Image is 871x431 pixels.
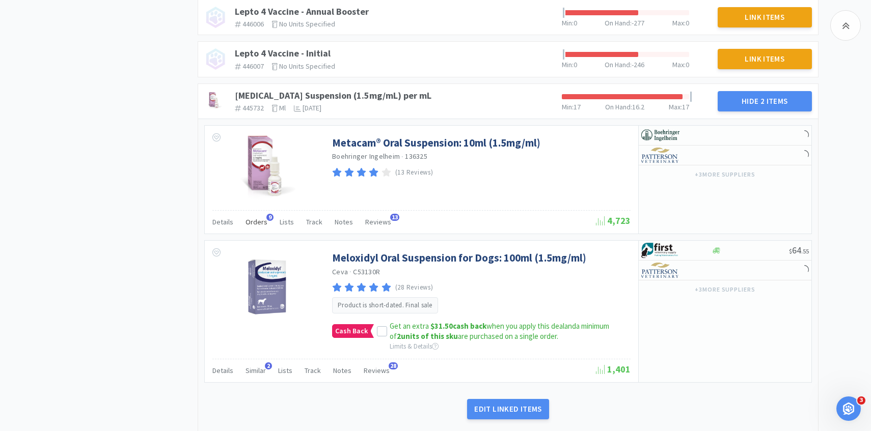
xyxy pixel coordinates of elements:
[242,62,264,71] span: 446007
[789,244,809,256] span: 64
[401,152,403,161] span: ·
[390,321,609,341] span: and a minimum of are purchased on a single order.
[204,92,227,110] img: af61f2090c574304892aa7421fff97d9_286510.png
[605,60,632,69] span: On Hand :
[641,263,679,278] img: f5e969b455434c6296c6d81ef179fa71_3.png
[230,136,313,202] img: d904b552f7cc45f089e741c5e428a2a6_355562.png
[235,6,369,17] a: Lepto 4 Vaccine - Annual Booster
[365,217,391,226] span: Reviews
[686,18,689,27] span: 0
[641,128,679,143] img: 730db3968b864e76bcafd0174db25112_22.png
[338,301,432,310] p: Product is short-dated. Final sale
[605,102,632,111] span: On Hand :
[574,60,577,69] span: 0
[836,396,861,421] iframe: Intercom live chat
[204,6,227,28] img: no_image.png
[242,19,264,28] span: 446006
[760,96,788,106] span: 2 Items
[333,325,370,337] span: Cash Back
[395,167,433,178] p: (13 Reviews)
[857,396,865,405] span: 3
[641,148,679,163] img: f5e969b455434c6296c6d81ef179fa71_3.png
[562,60,574,69] span: Min :
[467,399,549,419] button: Edit Linked Items
[306,217,322,226] span: Track
[562,18,574,27] span: Min :
[245,251,296,317] img: e72f58cdb13f48cc88b7a13377348030_529113.png
[332,267,348,276] a: Ceva
[390,321,564,331] span: Get an extra when you apply this deal
[204,48,227,70] img: no_image.png
[605,18,632,27] span: On Hand :
[212,217,233,226] span: Details
[332,136,540,150] a: Metacam® Oral Suspension: 10ml (1.5mg/ml)
[364,366,390,375] span: Reviews
[335,217,353,226] span: Notes
[632,102,644,111] span: 16.2
[789,247,792,255] span: $
[279,19,335,28] span: No units specified
[574,102,581,111] span: 17
[265,362,272,369] span: 2
[395,282,433,293] p: (28 Reviews)
[690,167,760,182] button: +3more suppliers
[332,152,400,161] a: Boehringer Ingelheim
[353,267,380,276] span: C53130R
[690,282,760,297] button: +3more suppliers
[430,321,453,331] span: $31.50
[212,366,233,375] span: Details
[303,103,321,112] span: [DATE]
[562,102,574,111] span: Min :
[682,102,689,111] span: 17
[632,60,644,69] span: -246
[669,102,682,111] span: Max :
[279,62,335,71] span: No units specified
[397,331,458,341] strong: 2 units of this sku
[430,321,486,331] strong: cash back
[333,366,351,375] span: Notes
[686,60,689,69] span: 0
[389,362,398,369] span: 28
[574,18,577,27] span: 0
[279,103,286,112] span: ml
[718,7,812,27] button: Link Items
[246,217,267,226] span: Orders
[390,342,439,351] span: Limits & Details
[672,18,686,27] span: Max :
[278,366,292,375] span: Lists
[305,366,321,375] span: Track
[349,267,351,276] span: ·
[405,152,427,161] span: 136325
[332,251,586,265] a: Meloxidyl Oral Suspension for Dogs: 100ml (1.5mg/ml)
[246,366,266,375] span: Similar
[718,91,812,111] button: Hide 2 Items
[672,60,686,69] span: Max :
[641,243,679,258] img: 67d67680309e4a0bb49a5ff0391dcc42_6.png
[280,217,294,226] span: Lists
[235,90,431,101] a: [MEDICAL_DATA] Suspension (1.5mg/mL) per mL
[632,18,644,27] span: -277
[242,103,264,112] span: 445732
[718,49,812,69] button: Link Items
[596,215,631,226] span: 4,723
[235,47,331,59] a: Lepto 4 Vaccine - Initial
[266,214,274,221] span: 9
[596,363,631,375] span: 1,401
[801,247,809,255] span: . 55
[390,214,399,221] span: 13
